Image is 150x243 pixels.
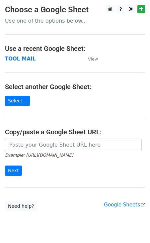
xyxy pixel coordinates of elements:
[5,153,73,158] small: Example: [URL][DOMAIN_NAME]
[5,96,30,106] a: Select...
[5,166,22,176] input: Next
[104,202,145,208] a: Google Sheets
[5,128,145,136] h4: Copy/paste a Google Sheet URL:
[5,201,37,211] a: Need help?
[88,57,98,61] small: View
[5,83,145,91] h4: Select another Google Sheet:
[81,56,98,62] a: View
[5,56,36,62] a: TOOL MAIL
[5,139,142,151] input: Paste your Google Sheet URL here
[5,17,145,24] p: Use one of the options below...
[5,5,145,15] h3: Choose a Google Sheet
[5,45,145,53] h4: Use a recent Google Sheet:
